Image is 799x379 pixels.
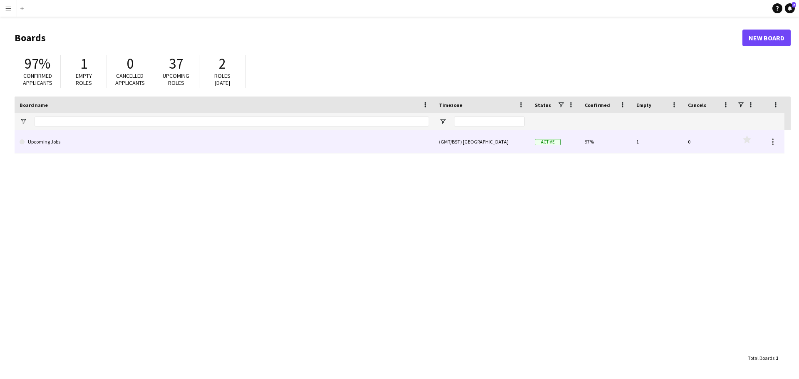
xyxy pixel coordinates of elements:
[439,102,462,108] span: Timezone
[169,54,183,73] span: 37
[15,32,742,44] h1: Boards
[434,130,530,153] div: (GMT/BST) [GEOGRAPHIC_DATA]
[35,116,429,126] input: Board name Filter Input
[20,118,27,125] button: Open Filter Menu
[25,54,50,73] span: 97%
[785,3,795,13] a: 2
[20,130,429,154] a: Upcoming Jobs
[439,118,447,125] button: Open Filter Menu
[683,130,734,153] div: 0
[535,139,561,145] span: Active
[748,350,778,366] div: :
[631,130,683,153] div: 1
[115,72,145,87] span: Cancelled applicants
[792,2,796,7] span: 2
[80,54,87,73] span: 1
[20,102,48,108] span: Board name
[127,54,134,73] span: 0
[585,102,610,108] span: Confirmed
[219,54,226,73] span: 2
[76,72,92,87] span: Empty roles
[688,102,706,108] span: Cancels
[23,72,52,87] span: Confirmed applicants
[742,30,791,46] a: New Board
[454,116,525,126] input: Timezone Filter Input
[535,102,551,108] span: Status
[748,355,774,361] span: Total Boards
[163,72,189,87] span: Upcoming roles
[580,130,631,153] div: 97%
[636,102,651,108] span: Empty
[214,72,231,87] span: Roles [DATE]
[776,355,778,361] span: 1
